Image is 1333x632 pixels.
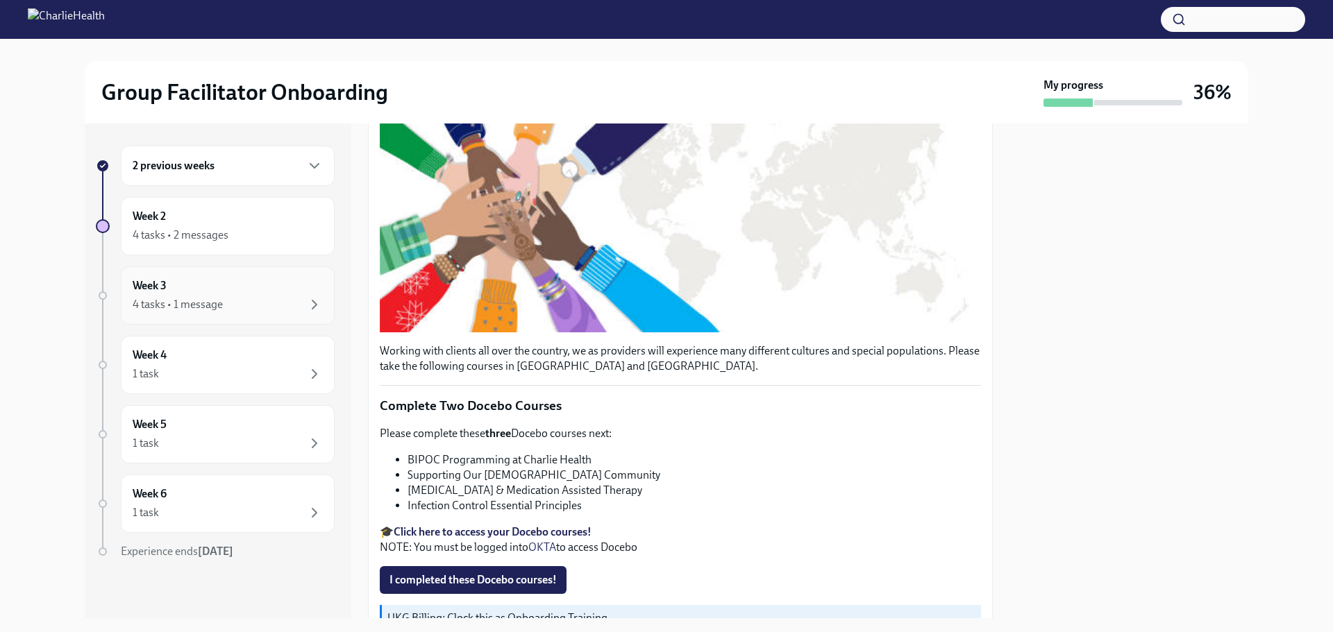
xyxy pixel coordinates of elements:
h6: Week 5 [133,417,167,432]
p: UKG Billing: Clock this as Onboarding Training [387,610,975,626]
span: I completed these Docebo courses! [389,573,557,587]
p: Please complete these Docebo courses next: [380,426,981,441]
h6: Week 2 [133,209,166,224]
a: Click here to access your Docebo courses! [394,525,592,538]
div: 1 task [133,436,159,451]
strong: three [485,427,511,440]
span: Experience ends [121,545,233,558]
p: Working with clients all over the country, we as providers will experience many different culture... [380,343,981,374]
h6: Week 4 [133,348,167,363]
a: Week 41 task [96,336,335,394]
a: OKTA [528,540,556,554]
h2: Group Facilitator Onboarding [101,78,388,106]
a: Week 24 tasks • 2 messages [96,197,335,255]
div: 2 previous weeks [121,146,335,186]
li: Infection Control Essential Principles [408,498,981,513]
p: Complete Two Docebo Courses [380,397,981,415]
a: Week 61 task [96,475,335,533]
h6: Week 6 [133,486,167,502]
h6: 2 previous weeks [133,158,215,173]
div: 4 tasks • 1 message [133,297,223,312]
button: I completed these Docebo courses! [380,566,567,594]
button: Zoom image [380,86,981,332]
strong: My progress [1043,78,1103,93]
h3: 36% [1193,80,1232,105]
div: 1 task [133,505,159,520]
li: [MEDICAL_DATA] & Medication Assisted Therapy [408,483,981,498]
li: Supporting Our [DEMOGRAPHIC_DATA] Community [408,468,981,483]
p: 🎓 NOTE: You must be logged into to access Docebo [380,524,981,555]
div: 4 tasks • 2 messages [133,228,228,243]
a: Week 34 tasks • 1 message [96,266,335,325]
a: Week 51 task [96,405,335,463]
h6: Week 3 [133,278,167,293]
div: 1 task [133,366,159,382]
img: CharlieHealth [28,8,105,31]
li: BIPOC Programming at Charlie Health [408,452,981,468]
strong: [DATE] [198,545,233,558]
